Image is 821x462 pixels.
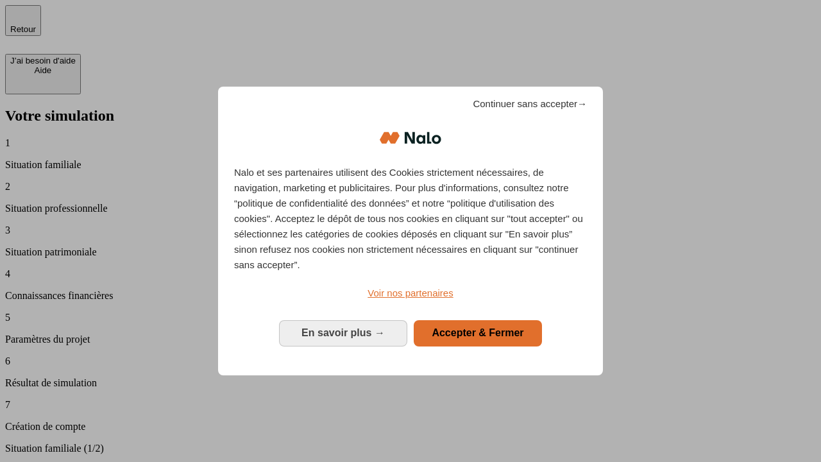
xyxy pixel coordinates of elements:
p: Nalo et ses partenaires utilisent des Cookies strictement nécessaires, de navigation, marketing e... [234,165,587,273]
a: Voir nos partenaires [234,286,587,301]
span: Voir nos partenaires [368,287,453,298]
span: En savoir plus → [301,327,385,338]
img: Logo [380,119,441,157]
div: Bienvenue chez Nalo Gestion du consentement [218,87,603,375]
span: Accepter & Fermer [432,327,523,338]
button: En savoir plus: Configurer vos consentements [279,320,407,346]
button: Accepter & Fermer: Accepter notre traitement des données et fermer [414,320,542,346]
span: Continuer sans accepter→ [473,96,587,112]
